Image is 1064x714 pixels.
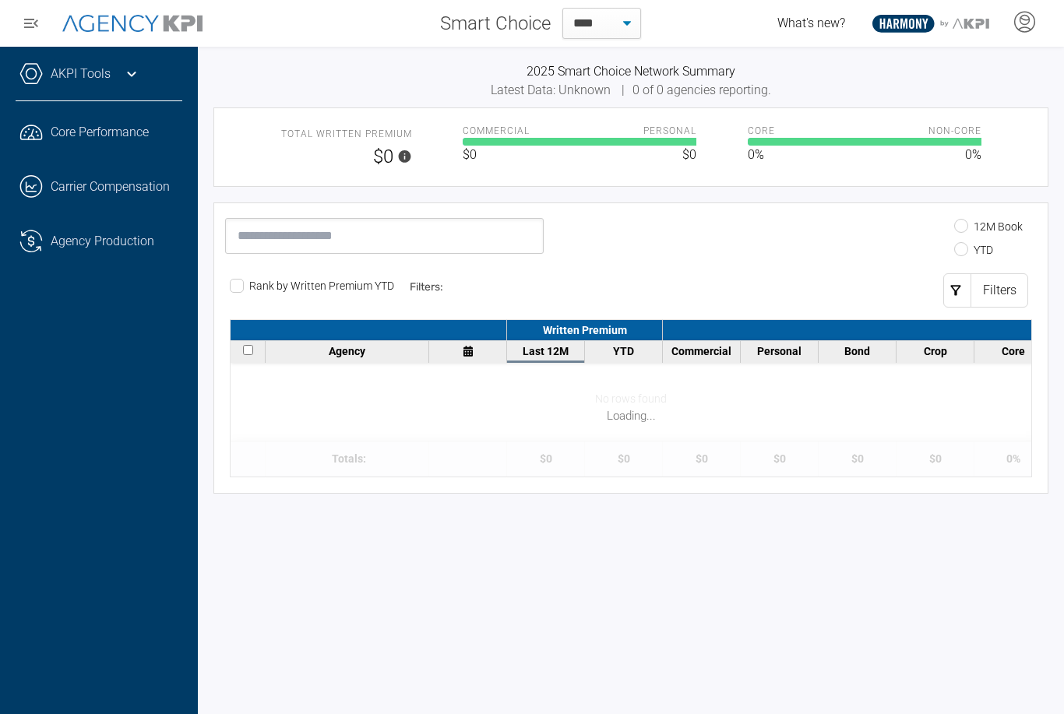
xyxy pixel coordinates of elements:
span: Personal [643,124,696,138]
div: Written Premium [507,320,663,340]
label: 12M Book [954,220,1023,233]
span: Smart Choice [440,9,551,37]
div: Personal [745,345,814,357]
div: Commercial [667,345,736,357]
span: $0 [682,146,696,164]
img: AgencyKPI [62,15,203,33]
div: YTD [589,345,658,357]
span: Non-core [928,124,981,138]
span: Latest Data: Unknown [491,83,614,97]
div: Bond [823,345,892,357]
span: 0% [748,146,764,164]
div: Crop [900,345,970,357]
div: Last 12M [511,345,580,357]
div: Core [978,345,1048,357]
div: Loading... [231,407,1031,425]
span: $0 [463,146,477,164]
div: Agency [270,345,425,357]
span: Smart Choice [558,64,634,79]
label: YTD [954,244,993,256]
span: Core [748,124,775,138]
span: 2025 [527,64,558,79]
div: Filters: [410,279,443,295]
span: Total Written Premium [281,128,412,139]
span: What's new? [777,16,845,30]
a: AKPI Tools [51,65,111,83]
span: Network Summary [634,64,735,79]
div: | [213,81,1048,100]
button: Filters [943,273,1028,308]
span: Commercial [463,124,530,138]
span: $0 [281,142,412,171]
span: 0 of 0 agencies reporting. [632,83,771,97]
div: Filters [971,273,1028,308]
span: 0% [965,146,981,164]
svg: Note: Discrepancies may occur between the Network top cards and bottom table totals when not all ... [397,147,412,166]
label: Rank by Written Premium YTD [230,280,394,292]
